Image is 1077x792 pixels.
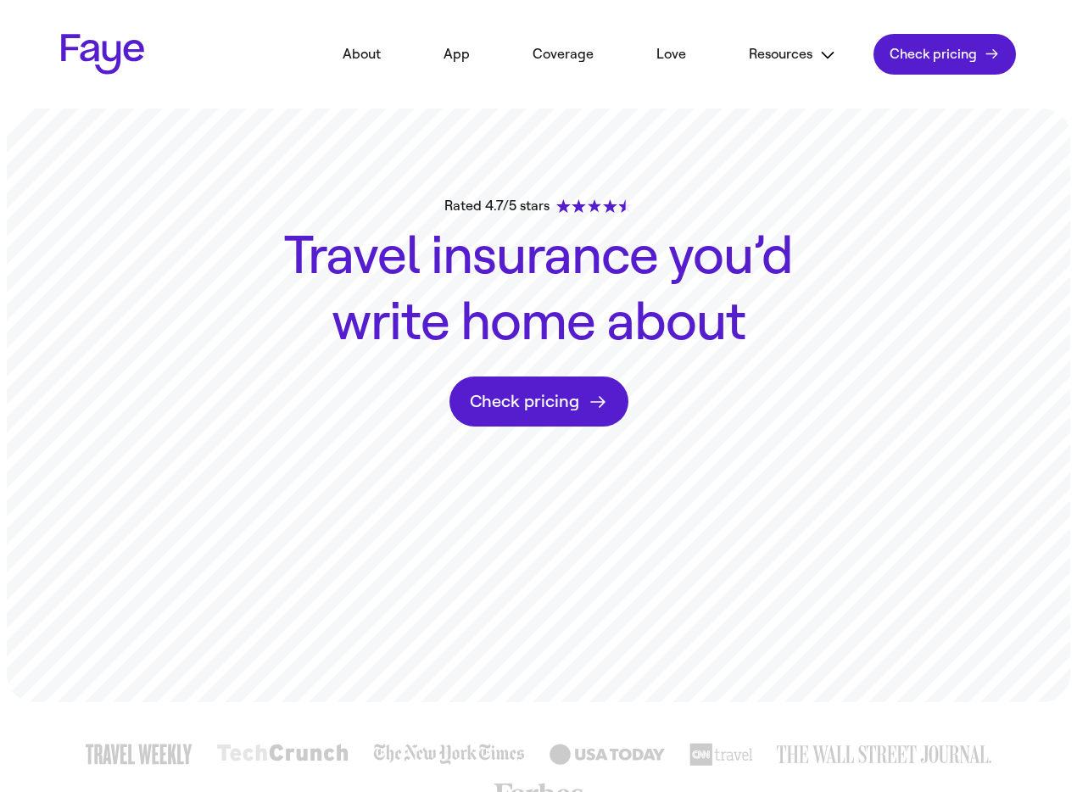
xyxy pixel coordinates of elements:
[61,34,144,75] a: Faye Logo
[317,36,406,73] a: About
[444,196,633,216] div: Rated 4.7/5 stars
[507,36,619,73] a: Coverage
[449,376,628,427] a: Check pricing
[418,36,495,73] a: App
[873,34,1016,75] a: Check pricing
[270,223,808,355] h1: Travel insurance you’d write home about
[723,36,862,74] button: Resources
[631,36,711,73] a: Love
